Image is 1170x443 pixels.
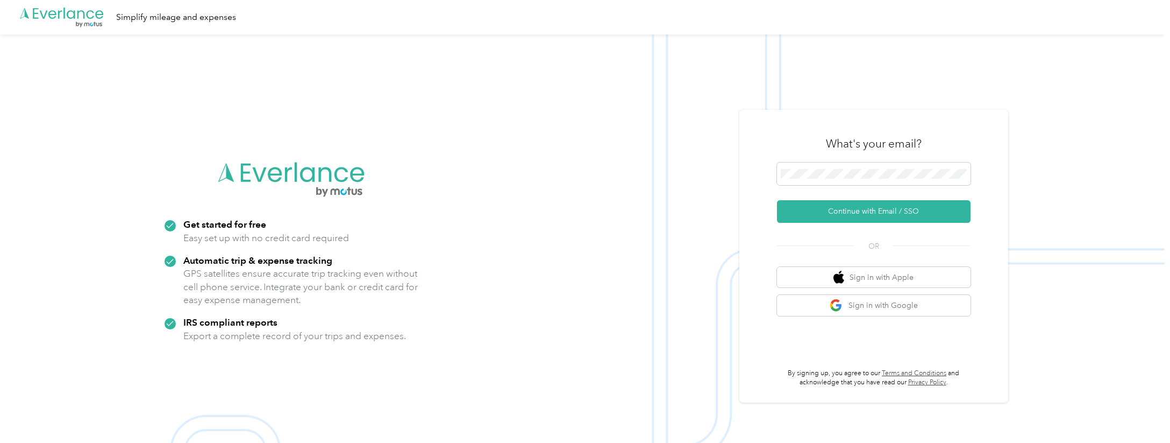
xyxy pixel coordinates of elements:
[116,11,236,24] div: Simplify mileage and expenses
[183,231,349,245] p: Easy set up with no credit card required
[855,241,893,252] span: OR
[830,299,843,312] img: google logo
[908,378,946,386] a: Privacy Policy
[826,136,922,151] h3: What's your email?
[183,267,418,307] p: GPS satellites ensure accurate trip tracking even without cell phone service. Integrate your bank...
[777,295,971,316] button: google logoSign in with Google
[183,219,266,230] strong: Get started for free
[882,369,946,377] a: Terms and Conditions
[183,255,332,266] strong: Automatic trip & expense tracking
[833,271,844,284] img: apple logo
[183,329,406,343] p: Export a complete record of your trips and expenses.
[777,369,971,388] p: By signing up, you agree to our and acknowledge that you have read our .
[183,317,277,328] strong: IRS compliant reports
[777,267,971,288] button: apple logoSign in with Apple
[777,200,971,223] button: Continue with Email / SSO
